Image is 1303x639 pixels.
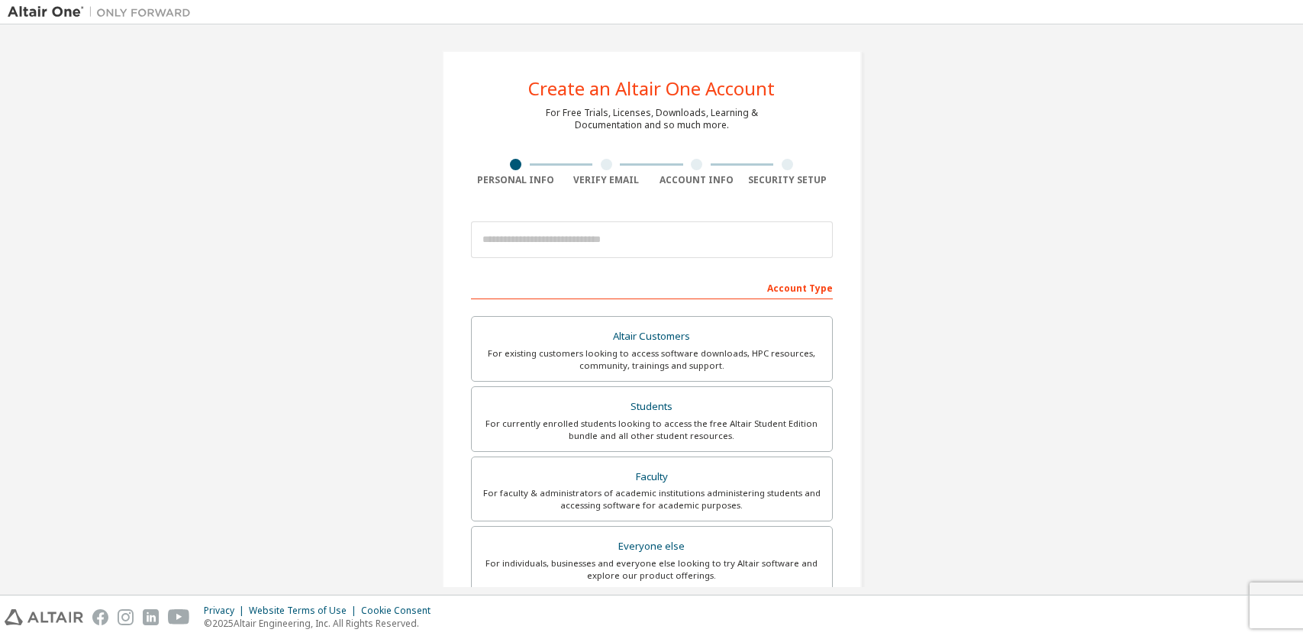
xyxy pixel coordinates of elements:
div: Personal Info [471,174,562,186]
div: Faculty [481,466,823,488]
div: Security Setup [742,174,833,186]
img: instagram.svg [118,609,134,625]
div: Account Info [652,174,743,186]
img: Altair One [8,5,198,20]
img: youtube.svg [168,609,190,625]
div: Everyone else [481,536,823,557]
div: Create an Altair One Account [528,79,775,98]
div: Students [481,396,823,418]
p: © 2025 Altair Engineering, Inc. All Rights Reserved. [204,617,440,630]
div: For individuals, businesses and everyone else looking to try Altair software and explore our prod... [481,557,823,582]
div: For Free Trials, Licenses, Downloads, Learning & Documentation and so much more. [546,107,758,131]
div: Cookie Consent [361,605,440,617]
div: Altair Customers [481,326,823,347]
div: Account Type [471,275,833,299]
div: Website Terms of Use [249,605,361,617]
img: linkedin.svg [143,609,159,625]
div: For existing customers looking to access software downloads, HPC resources, community, trainings ... [481,347,823,372]
div: For currently enrolled students looking to access the free Altair Student Edition bundle and all ... [481,418,823,442]
div: Verify Email [561,174,652,186]
div: Privacy [204,605,249,617]
div: For faculty & administrators of academic institutions administering students and accessing softwa... [481,487,823,512]
img: altair_logo.svg [5,609,83,625]
img: facebook.svg [92,609,108,625]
